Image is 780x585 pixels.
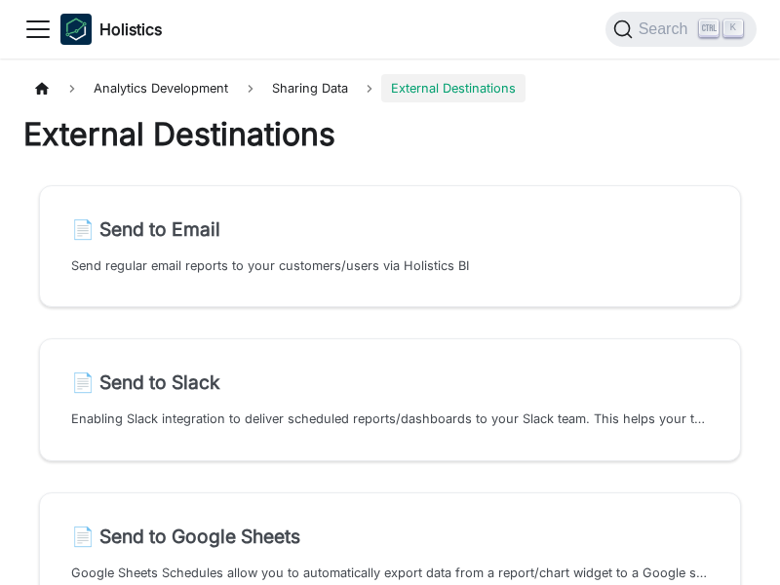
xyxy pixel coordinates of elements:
[39,338,741,460] a: 📄️ Send to SlackEnabling Slack integration to deliver scheduled reports/dashboards to your Slack ...
[23,74,757,102] nav: Breadcrumbs
[71,525,709,548] h2: Send to Google Sheets
[23,115,757,154] h1: External Destinations
[39,185,741,307] a: 📄️ Send to EmailSend regular email reports to your customers/users via Holistics BI
[60,14,92,45] img: Holistics
[71,217,709,241] h2: Send to Email
[262,74,358,102] span: Sharing Data
[71,564,709,582] p: Google Sheets Schedules allow you to automatically export data from a report/chart widget to a Go...
[23,15,53,44] button: Toggle navigation bar
[60,14,162,45] a: HolisticsHolistics
[99,18,162,41] b: Holistics
[633,20,700,38] span: Search
[71,370,709,394] h2: Send to Slack
[84,74,238,102] span: Analytics Development
[723,19,743,37] kbd: K
[71,409,709,428] p: Enabling Slack integration to deliver scheduled reports/dashboards to your Slack team. This helps...
[71,256,709,275] p: Send regular email reports to your customers/users via Holistics BI
[23,74,60,102] a: Home page
[605,12,757,47] button: Search (Ctrl+K)
[381,74,526,102] span: External Destinations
